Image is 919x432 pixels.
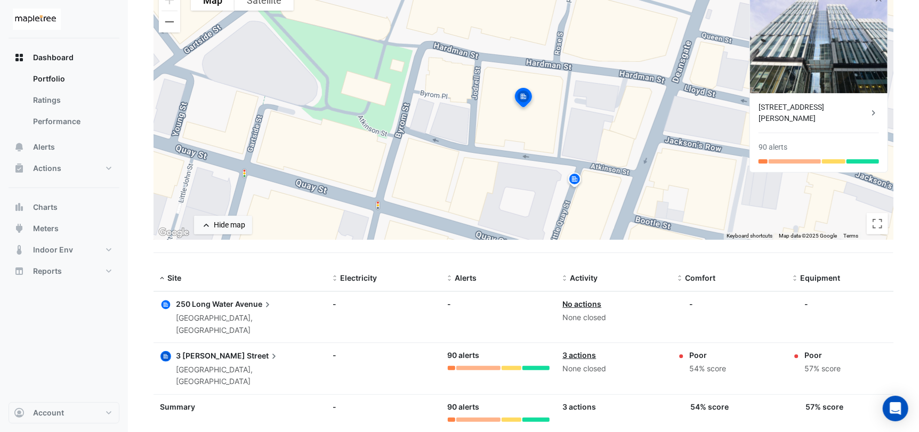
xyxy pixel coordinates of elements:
[25,111,119,132] a: Performance
[689,298,693,309] div: -
[14,202,25,213] app-icon: Charts
[14,266,25,276] app-icon: Reports
[33,266,62,276] span: Reports
[562,401,665,412] div: 3 actions
[867,213,888,234] button: Toggle fullscreen view
[689,363,726,375] div: 54% score
[779,233,837,239] span: Map data ©2025 Google
[14,244,25,255] app-icon: Indoor Env
[340,273,377,282] span: Electricity
[333,349,435,361] div: -
[14,163,25,174] app-icon: Actions
[156,226,191,240] img: Google
[562,351,596,360] a: 3 actions
[247,349,279,361] span: Street
[512,86,535,112] img: site-pin-selected.svg
[804,363,841,375] div: 57% score
[805,401,843,412] div: 57% score
[25,68,119,89] a: Portfolio
[176,312,320,337] div: [GEOGRAPHIC_DATA], [GEOGRAPHIC_DATA]
[685,273,715,282] span: Comfort
[562,299,601,308] a: No actions
[33,52,74,63] span: Dashboard
[25,89,119,111] a: Ratings
[333,401,435,412] div: -
[333,298,435,309] div: -
[566,172,583,190] img: site-pin.svg
[176,364,320,388] div: [GEOGRAPHIC_DATA], [GEOGRAPHIC_DATA]
[804,298,808,309] div: -
[167,273,181,282] span: Site
[9,239,119,260] button: Indoor Env
[9,136,119,158] button: Alerts
[33,244,73,255] span: Indoor Env
[455,273,477,282] span: Alerts
[14,223,25,234] app-icon: Meters
[33,163,61,174] span: Actions
[727,232,772,240] button: Keyboard shortcuts
[235,298,273,310] span: Avenue
[176,351,245,360] span: 3 [PERSON_NAME]
[159,11,180,32] button: Zoom out
[448,349,550,362] div: 90 alerts
[14,52,25,63] app-icon: Dashboard
[843,233,858,239] a: Terms (opens in new tab)
[9,47,119,68] button: Dashboard
[9,260,119,282] button: Reports
[33,202,58,213] span: Charts
[562,312,665,324] div: None closed
[156,226,191,240] a: Open this area in Google Maps (opens a new window)
[13,9,61,30] img: Company Logo
[9,197,119,218] button: Charts
[883,396,908,421] div: Open Intercom Messenger
[800,273,840,282] span: Equipment
[562,363,665,375] div: None closed
[9,158,119,179] button: Actions
[33,407,64,418] span: Account
[9,68,119,136] div: Dashboard
[160,402,195,411] span: Summary
[690,401,729,412] div: 54% score
[214,219,245,231] div: Hide map
[14,142,25,152] app-icon: Alerts
[759,102,868,124] div: [STREET_ADDRESS][PERSON_NAME]
[176,299,233,308] span: 250 Long Water
[448,401,550,413] div: 90 alerts
[33,223,59,234] span: Meters
[804,349,841,361] div: Poor
[689,349,726,361] div: Poor
[9,402,119,423] button: Account
[570,273,598,282] span: Activity
[9,218,119,239] button: Meters
[448,298,550,309] div: -
[759,142,787,153] div: 90 alerts
[33,142,55,152] span: Alerts
[194,216,252,234] button: Hide map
